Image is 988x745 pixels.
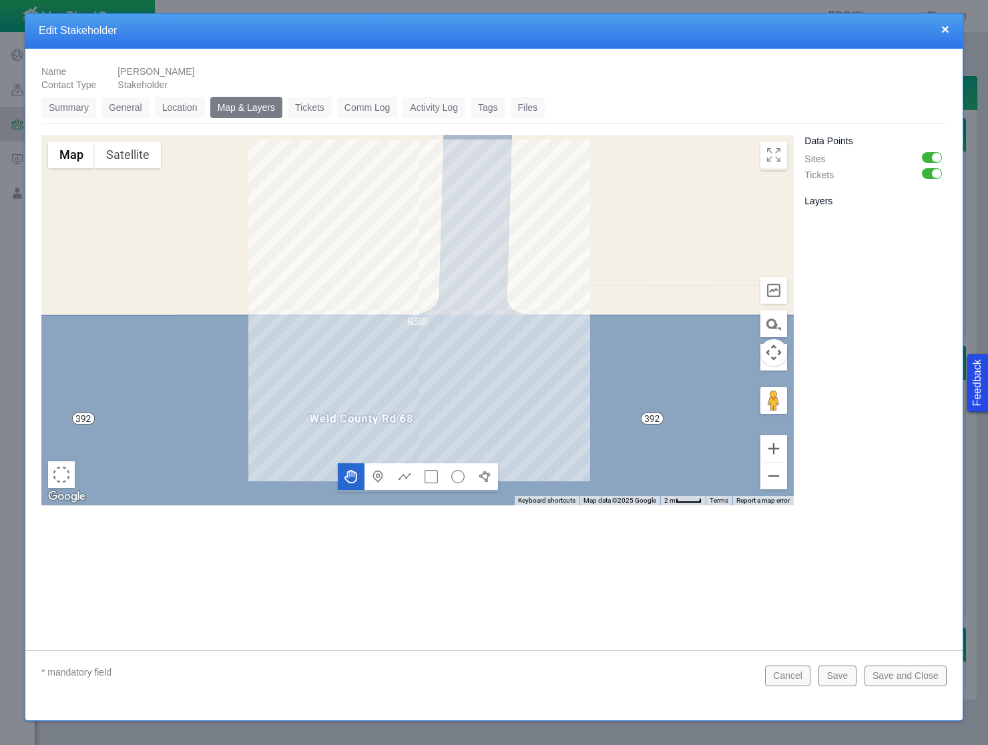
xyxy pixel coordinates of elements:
a: Map & Layers [210,97,282,118]
a: Comm Log [337,97,397,118]
button: Drag Pegman onto the map to open Street View [760,387,787,414]
button: Show street map [48,142,95,168]
button: Elevation [760,277,787,304]
button: close [941,22,949,36]
a: Tickets [288,97,332,118]
button: Cancel [765,666,810,686]
button: Draw a polygon [471,463,498,490]
span: 2 m [664,497,676,504]
button: Keyboard shortcuts [518,496,575,505]
button: Move the map [338,463,364,490]
h5: Layers [804,195,947,207]
img: Google [45,488,89,505]
button: Zoom in [760,435,787,462]
button: Map camera controls [760,339,787,366]
button: Draw a rectangle [418,463,445,490]
button: Zoom out [760,463,787,489]
a: Open this area in Google Maps (opens a new window) [45,488,89,505]
button: Show satellite imagery [95,142,161,168]
button: Add a marker [364,463,391,490]
button: Toggle Fullscreen in browser window [760,142,787,168]
a: Location [155,97,205,118]
span: Name [41,66,66,77]
a: Terms (opens in new tab) [710,497,728,504]
h4: Edit Stakeholder [39,24,949,38]
button: Map Scale: 2 m per 35 pixels [660,496,706,505]
span: Sites [804,154,825,164]
a: Tags [471,97,505,118]
a: Report a map error [736,497,790,504]
span: Contact Type [41,79,96,90]
button: Save [818,666,856,686]
a: Activity Log [403,97,465,118]
a: General [101,97,150,118]
a: Summary [41,97,96,118]
h5: Data Points [804,135,947,147]
span: Map data ©2025 Google [583,497,656,504]
button: Measure [760,310,787,337]
span: Stakeholder [117,79,168,90]
a: Files [511,97,545,118]
span: [PERSON_NAME] [117,66,194,77]
span: * mandatory field [41,667,111,678]
button: Draw a multipoint line [391,463,418,490]
button: Select area [48,461,75,488]
button: Measure [760,344,787,370]
span: Tickets [804,170,834,180]
button: Save and Close [864,666,947,686]
button: Draw a circle [445,463,471,490]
